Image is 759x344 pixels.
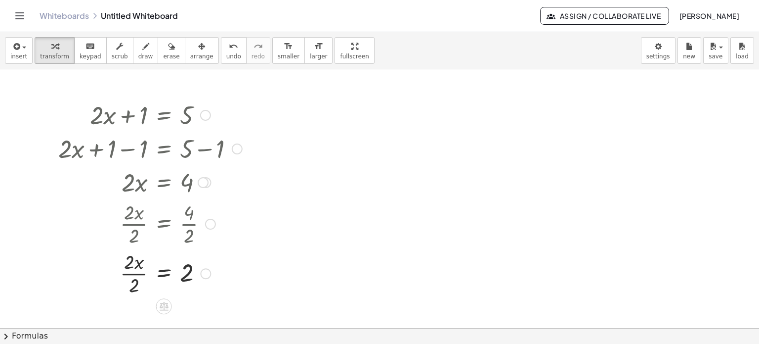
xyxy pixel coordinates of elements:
[677,37,701,64] button: new
[278,53,299,60] span: smaller
[229,41,238,52] i: undo
[74,37,107,64] button: keyboardkeypad
[736,53,749,60] span: load
[133,37,159,64] button: draw
[158,37,185,64] button: erase
[703,37,728,64] button: save
[252,53,265,60] span: redo
[226,53,241,60] span: undo
[10,53,27,60] span: insert
[40,53,69,60] span: transform
[314,41,323,52] i: format_size
[340,53,369,60] span: fullscreen
[85,41,95,52] i: keyboard
[40,11,89,21] a: Whiteboards
[671,7,747,25] button: [PERSON_NAME]
[683,53,695,60] span: new
[35,37,75,64] button: transform
[709,53,722,60] span: save
[641,37,675,64] button: settings
[310,53,327,60] span: larger
[112,53,128,60] span: scrub
[548,11,661,20] span: Assign / Collaborate Live
[138,53,153,60] span: draw
[730,37,754,64] button: load
[679,11,739,20] span: [PERSON_NAME]
[540,7,669,25] button: Assign / Collaborate Live
[646,53,670,60] span: settings
[185,37,219,64] button: arrange
[221,37,247,64] button: undoundo
[106,37,133,64] button: scrub
[304,37,333,64] button: format_sizelarger
[5,37,33,64] button: insert
[272,37,305,64] button: format_sizesmaller
[335,37,374,64] button: fullscreen
[156,298,172,314] div: Apply the same math to both sides of the equation
[80,53,101,60] span: keypad
[163,53,179,60] span: erase
[253,41,263,52] i: redo
[284,41,293,52] i: format_size
[190,53,213,60] span: arrange
[12,8,28,24] button: Toggle navigation
[246,37,270,64] button: redoredo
